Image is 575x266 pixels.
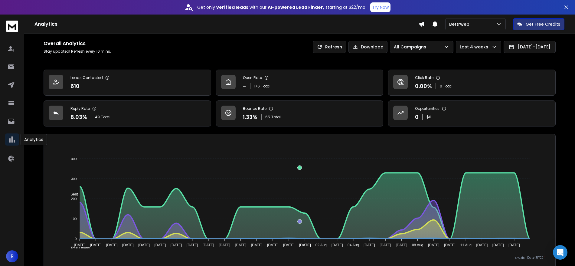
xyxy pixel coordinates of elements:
[388,100,556,126] a: Opportunities0$0
[44,100,211,126] a: Reply Rate8.03%49Total
[106,243,118,247] tspan: [DATE]
[299,243,311,247] tspan: [DATE]
[101,115,110,120] span: Total
[364,243,375,247] tspan: [DATE]
[44,70,211,96] a: Leads Contacted610
[235,243,246,247] tspan: [DATE]
[75,237,77,241] tspan: 0
[444,243,456,247] tspan: [DATE]
[243,82,246,90] p: -
[348,243,359,247] tspan: 04 Aug
[428,243,439,247] tspan: [DATE]
[95,115,100,120] span: 49
[74,243,85,247] tspan: [DATE]
[20,134,47,145] div: Analytics
[388,70,556,96] a: Click Rate0.00%0 Total
[170,243,182,247] tspan: [DATE]
[332,243,343,247] tspan: [DATE]
[254,84,260,89] span: 176
[415,75,433,80] p: Click Rate
[203,243,214,247] tspan: [DATE]
[122,243,134,247] tspan: [DATE]
[415,106,439,111] p: Opportunities
[243,113,257,121] p: 1.33 %
[261,84,270,89] span: Total
[553,245,567,260] div: Open Intercom Messenger
[216,4,248,10] strong: verified leads
[70,106,90,111] p: Reply Rate
[513,18,564,30] button: Get Free Credits
[380,243,391,247] tspan: [DATE]
[44,40,111,47] h1: Overall Analytics
[216,100,384,126] a: Bounce Rate1.33%65Total
[460,44,491,50] p: Last 4 weeks
[283,243,295,247] tspan: [DATE]
[54,255,546,260] p: x-axis : Date(UTC)
[243,106,266,111] p: Bounce Rate
[492,243,504,247] tspan: [DATE]
[412,243,423,247] tspan: 08 Aug
[138,243,150,247] tspan: [DATE]
[440,84,452,89] p: 0 Total
[313,41,346,53] button: Refresh
[34,21,419,28] h1: Analytics
[251,243,263,247] tspan: [DATE]
[426,115,431,120] p: $ 0
[70,75,103,80] p: Leads Contacted
[197,4,365,10] p: Get only with our starting at $22/mo
[187,243,198,247] tspan: [DATE]
[154,243,166,247] tspan: [DATE]
[70,113,87,121] p: 8.03 %
[508,243,520,247] tspan: [DATE]
[265,115,270,120] span: 65
[504,41,556,53] button: [DATE]-[DATE]
[267,243,279,247] tspan: [DATE]
[6,250,18,262] button: R
[361,44,384,50] p: Download
[460,243,472,247] tspan: 11 Aug
[315,243,327,247] tspan: 02 Aug
[44,49,111,54] p: Stay updated! Refresh every 10 mins.
[348,41,387,53] button: Download
[6,21,18,32] img: logo
[372,4,389,10] p: Try Now
[268,4,324,10] strong: AI-powered Lead Finder,
[90,243,101,247] tspan: [DATE]
[415,82,432,90] p: 0.00 %
[70,82,80,90] p: 610
[325,44,342,50] p: Refresh
[449,21,472,27] p: Bettrweb
[526,21,560,27] p: Get Free Credits
[66,246,90,250] span: Total Opens
[370,2,390,12] button: Try Now
[415,113,419,121] p: 0
[243,75,262,80] p: Open Rate
[219,243,230,247] tspan: [DATE]
[271,115,281,120] span: Total
[71,177,77,181] tspan: 300
[476,243,488,247] tspan: [DATE]
[216,70,384,96] a: Open Rate-176Total
[66,192,78,196] span: Sent
[396,243,407,247] tspan: [DATE]
[71,157,77,161] tspan: 400
[394,44,429,50] p: All Campaigns
[71,197,77,201] tspan: 200
[71,217,77,221] tspan: 100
